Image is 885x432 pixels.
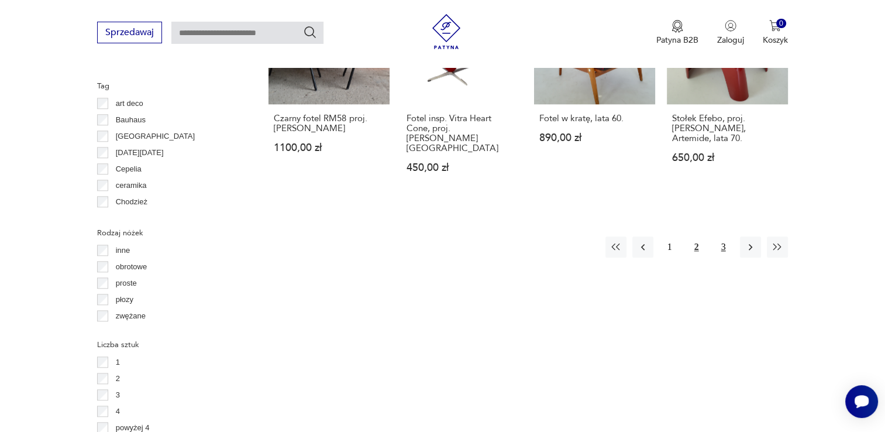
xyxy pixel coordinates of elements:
[116,146,164,159] p: [DATE][DATE]
[97,80,240,92] p: Tag
[116,244,130,257] p: inne
[672,20,683,33] img: Ikona medalu
[116,356,120,369] p: 1
[274,114,384,133] h3: Czarny fotel RM58 proj. [PERSON_NAME]
[686,236,707,258] button: 2
[407,163,517,173] p: 450,00 zł
[656,35,698,46] p: Patyna B2B
[713,236,734,258] button: 3
[97,338,240,351] p: Liczba sztuk
[407,114,517,153] h3: Fotel insp. Vitra Heart Cone, proj. [PERSON_NAME][GEOGRAPHIC_DATA]
[274,143,384,153] p: 1100,00 zł
[763,35,788,46] p: Koszyk
[763,20,788,46] button: 0Koszyk
[116,130,195,143] p: [GEOGRAPHIC_DATA]
[539,133,650,143] p: 890,00 zł
[116,97,143,110] p: art deco
[116,212,145,225] p: Ćmielów
[97,22,162,43] button: Sprzedawaj
[845,385,878,418] iframe: Smartsupp widget button
[776,19,786,29] div: 0
[116,260,147,273] p: obrotowe
[116,389,120,402] p: 3
[116,196,147,208] p: Chodzież
[116,114,146,126] p: Bauhaus
[116,163,142,176] p: Cepelia
[717,35,744,46] p: Zaloguj
[656,20,698,46] a: Ikona medaluPatyna B2B
[303,25,317,39] button: Szukaj
[656,20,698,46] button: Patyna B2B
[539,114,650,124] h3: Fotel w kratę, lata 60.
[116,277,137,290] p: proste
[116,372,120,385] p: 2
[672,153,783,163] p: 650,00 zł
[116,179,147,192] p: ceramika
[97,227,240,239] p: Rodzaj nóżek
[97,29,162,37] a: Sprzedawaj
[769,20,781,32] img: Ikona koszyka
[429,14,464,49] img: Patyna - sklep z meblami i dekoracjami vintage
[672,114,783,143] h3: Stołek Efebo, proj. [PERSON_NAME], Artemide, lata 70.
[116,293,133,306] p: płozy
[116,405,120,418] p: 4
[659,236,680,258] button: 1
[725,20,736,32] img: Ikonka użytkownika
[116,310,146,323] p: zwężane
[717,20,744,46] button: Zaloguj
